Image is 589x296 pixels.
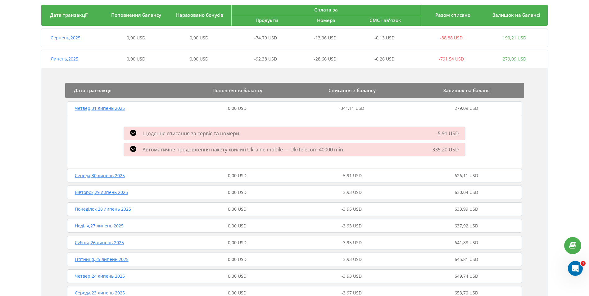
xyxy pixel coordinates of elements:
span: 645,81 USD [455,256,478,262]
span: 633,99 USD [455,206,478,212]
span: Номера [317,17,335,23]
span: Залишок на балансі [492,12,540,18]
span: -3,93 USD [342,189,362,195]
span: -0,26 USD [374,56,395,62]
iframe: Intercom live chat [568,261,583,276]
span: 0,00 USD [228,273,247,279]
span: Дата транзакції [50,12,88,18]
span: -341,11 USD [339,105,364,111]
span: 630,04 USD [455,189,478,195]
span: -3,93 USD [342,223,362,229]
span: 0,00 USD [127,56,145,62]
span: 626,11 USD [455,173,478,178]
span: -5,91 USD [436,130,459,137]
span: 0,00 USD [190,35,208,41]
span: 0,00 USD [190,56,208,62]
span: Середа , 30 липень 2025 [75,173,125,178]
span: Продукти [256,17,278,23]
span: 0,00 USD [228,240,247,245]
span: 649,74 USD [455,273,478,279]
span: -0,13 USD [374,35,395,41]
span: 279,09 USD [455,105,478,111]
span: 190,21 USD [503,35,526,41]
span: Липень , 2025 [51,56,78,62]
span: Дата транзакції [74,87,111,93]
span: Четвер , 31 липень 2025 [75,105,125,111]
span: 0,00 USD [228,206,247,212]
span: Субота , 26 липень 2025 [75,240,124,245]
span: Четвер , 24 липень 2025 [75,273,125,279]
span: -3,95 USD [342,206,362,212]
span: -3,97 USD [342,290,362,296]
span: -5,91 USD [342,173,362,178]
span: 0,00 USD [228,223,247,229]
span: 0,00 USD [228,105,247,111]
span: Понеділок , 28 липень 2025 [75,206,131,212]
span: -28,66 USD [314,56,337,62]
span: 0,00 USD [228,173,247,178]
span: СМС і зв'язок [369,17,401,23]
span: -791,54 USD [439,56,464,62]
span: Середа , 23 липень 2025 [75,290,125,296]
span: 0,00 USD [228,189,247,195]
span: Разом списано [435,12,470,18]
span: Неділя , 27 липень 2025 [75,223,124,229]
span: Автоматичне продовження пакету хвилин Ukraine mobile — Ukrtelecom 40000 min. [143,146,344,153]
span: 0,00 USD [127,35,145,41]
span: -92,38 USD [254,56,277,62]
span: -335,20 USD [431,146,459,153]
span: 641,88 USD [455,240,478,245]
span: -74,79 USD [254,35,277,41]
span: Залишок на балансі [443,87,491,93]
span: Поповнення балансу [111,12,161,18]
span: 637,92 USD [455,223,478,229]
span: Сплата за [314,7,338,13]
span: 653,70 USD [455,290,478,296]
span: Щоденне списання за сервіс та номери [143,130,239,137]
span: Нараховано бонусів [176,12,223,18]
span: П’ятниця , 25 липень 2025 [75,256,129,262]
span: 0,00 USD [228,290,247,296]
span: Списання з балансу [328,87,376,93]
span: Серпень , 2025 [51,35,80,41]
span: -3,93 USD [342,256,362,262]
span: -3,95 USD [342,240,362,245]
span: -13,96 USD [314,35,337,41]
span: Поповнення балансу [212,87,262,93]
span: -88,88 USD [440,35,463,41]
span: 279,09 USD [503,56,526,62]
span: 1 [581,261,586,266]
span: 0,00 USD [228,256,247,262]
span: -3,93 USD [342,273,362,279]
span: Вівторок , 29 липень 2025 [75,189,128,195]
